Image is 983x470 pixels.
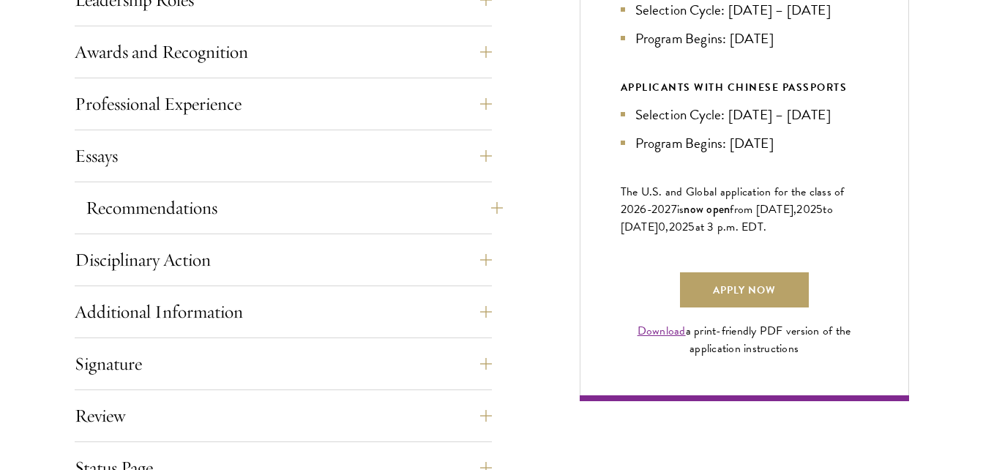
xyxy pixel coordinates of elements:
[75,398,492,433] button: Review
[816,201,823,218] span: 5
[658,218,665,236] span: 0
[621,28,868,49] li: Program Begins: [DATE]
[621,322,868,357] div: a print-friendly PDF version of the application instructions
[677,201,684,218] span: is
[640,201,646,218] span: 6
[75,346,492,381] button: Signature
[75,242,492,277] button: Disciplinary Action
[621,104,868,125] li: Selection Cycle: [DATE] – [DATE]
[86,190,503,225] button: Recommendations
[621,133,868,154] li: Program Begins: [DATE]
[75,138,492,174] button: Essays
[621,78,868,97] div: APPLICANTS WITH CHINESE PASSPORTS
[669,218,689,236] span: 202
[730,201,796,218] span: from [DATE],
[621,201,833,236] span: to [DATE]
[638,322,686,340] a: Download
[621,183,845,218] span: The U.S. and Global application for the class of 202
[695,218,767,236] span: at 3 p.m. EDT.
[680,272,809,307] a: Apply Now
[665,218,668,236] span: ,
[647,201,671,218] span: -202
[75,294,492,329] button: Additional Information
[688,218,695,236] span: 5
[671,201,677,218] span: 7
[75,86,492,122] button: Professional Experience
[796,201,816,218] span: 202
[75,34,492,70] button: Awards and Recognition
[684,201,730,217] span: now open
